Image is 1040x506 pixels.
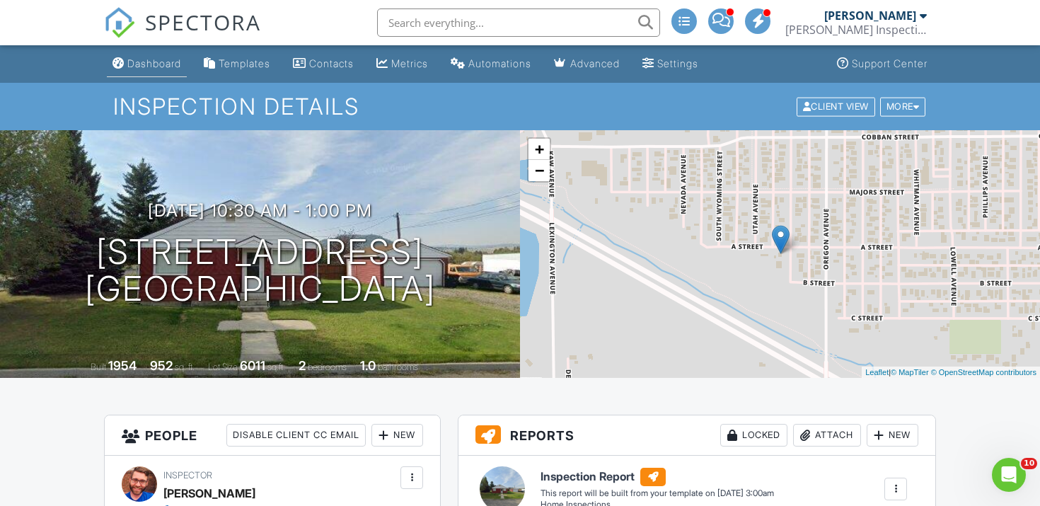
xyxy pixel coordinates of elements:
[657,57,698,69] div: Settings
[637,51,704,77] a: Settings
[107,51,187,77] a: Dashboard
[468,57,531,69] div: Automations
[528,139,550,160] a: Zoom in
[299,358,306,373] div: 2
[785,23,927,37] div: Moore Inspections LLC
[541,468,774,486] h6: Inspection Report
[104,7,135,38] img: The Best Home Inspection Software - Spectora
[198,51,276,77] a: Templates
[797,97,875,116] div: Client View
[865,368,889,376] a: Leaflet
[104,19,261,49] a: SPECTORA
[528,160,550,181] a: Zoom out
[541,488,774,499] div: This report will be built from your template on [DATE] 3:00am
[867,424,918,447] div: New
[163,470,212,481] span: Inspector
[1021,458,1037,469] span: 10
[208,362,238,372] span: Lot Size
[360,358,376,373] div: 1.0
[108,358,137,373] div: 1954
[175,362,195,372] span: sq. ft.
[91,362,106,372] span: Built
[371,51,434,77] a: Metrics
[150,358,173,373] div: 952
[824,8,916,23] div: [PERSON_NAME]
[391,57,428,69] div: Metrics
[992,458,1026,492] iframe: Intercom live chat
[240,358,265,373] div: 6011
[548,51,625,77] a: Advanced
[795,100,879,111] a: Client View
[308,362,347,372] span: bedrooms
[127,57,181,69] div: Dashboard
[852,57,928,69] div: Support Center
[831,51,933,77] a: Support Center
[377,8,660,37] input: Search everything...
[267,362,285,372] span: sq.ft.
[793,424,861,447] div: Attach
[219,57,270,69] div: Templates
[371,424,423,447] div: New
[570,57,620,69] div: Advanced
[880,97,926,116] div: More
[378,362,418,372] span: bathrooms
[113,94,927,119] h1: Inspection Details
[445,51,537,77] a: Automations (Basic)
[891,368,929,376] a: © MapTiler
[862,367,1040,379] div: |
[145,7,261,37] span: SPECTORA
[309,57,354,69] div: Contacts
[148,201,372,220] h3: [DATE] 10:30 am - 1:00 pm
[105,415,440,456] h3: People
[85,234,436,309] h1: [STREET_ADDRESS] [GEOGRAPHIC_DATA]
[720,424,787,447] div: Locked
[226,424,366,447] div: Disable Client CC Email
[458,415,935,456] h3: Reports
[163,483,255,504] div: [PERSON_NAME]
[287,51,359,77] a: Contacts
[931,368,1036,376] a: © OpenStreetMap contributors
